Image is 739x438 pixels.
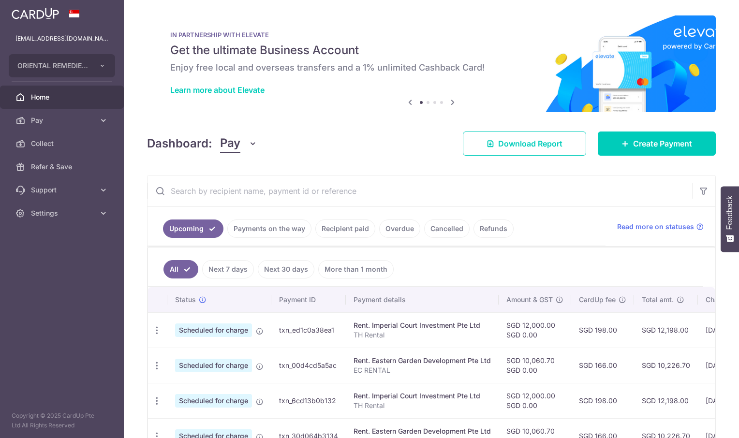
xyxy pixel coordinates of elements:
[379,219,420,238] a: Overdue
[220,134,257,153] button: Pay
[12,8,59,19] img: CardUp
[271,312,346,348] td: txn_ed1c0a38ea1
[725,196,734,230] span: Feedback
[346,287,499,312] th: Payment details
[499,348,571,383] td: SGD 10,060.70 SGD 0.00
[598,131,716,156] a: Create Payment
[170,62,693,73] h6: Enjoy free local and overseas transfers and a 1% unlimited Cashback Card!
[634,312,698,348] td: SGD 12,198.00
[463,131,586,156] a: Download Report
[634,348,698,383] td: SGD 10,226.70
[571,312,634,348] td: SGD 198.00
[633,138,692,149] span: Create Payment
[424,219,470,238] a: Cancelled
[31,208,95,218] span: Settings
[31,116,95,125] span: Pay
[148,175,692,206] input: Search by recipient name, payment id or reference
[271,383,346,418] td: txn_6cd13b0b132
[147,15,716,112] img: Renovation banner
[354,426,491,436] div: Rent. Eastern Garden Development Pte Ltd
[571,348,634,383] td: SGD 166.00
[571,383,634,418] td: SGD 198.00
[147,135,212,152] h4: Dashboard:
[634,383,698,418] td: SGD 12,198.00
[175,394,252,408] span: Scheduled for charge
[15,34,108,44] p: [EMAIL_ADDRESS][DOMAIN_NAME]
[354,356,491,365] div: Rent. Eastern Garden Development Pte Ltd
[354,330,491,340] p: TH Rental
[31,185,95,195] span: Support
[175,359,252,372] span: Scheduled for charge
[258,260,314,278] a: Next 30 days
[617,222,694,232] span: Read more on statuses
[499,383,571,418] td: SGD 12,000.00 SGD 0.00
[617,222,704,232] a: Read more on statuses
[354,365,491,375] p: EC RENTAL
[175,295,196,305] span: Status
[31,92,95,102] span: Home
[170,85,265,95] a: Learn more about Elevate
[498,138,562,149] span: Download Report
[642,295,674,305] span: Total amt.
[31,162,95,172] span: Refer & Save
[318,260,394,278] a: More than 1 month
[175,323,252,337] span: Scheduled for charge
[354,401,491,410] p: TH Rental
[579,295,616,305] span: CardUp fee
[163,219,223,238] a: Upcoming
[354,321,491,330] div: Rent. Imperial Court Investment Pte Ltd
[31,139,95,148] span: Collect
[271,287,346,312] th: Payment ID
[499,312,571,348] td: SGD 12,000.00 SGD 0.00
[227,219,311,238] a: Payments on the way
[271,348,346,383] td: txn_00d4cd5a5ac
[9,54,115,77] button: ORIENTAL REMEDIES EAST COAST PRIVATE LIMITED
[354,391,491,401] div: Rent. Imperial Court Investment Pte Ltd
[202,260,254,278] a: Next 7 days
[473,219,514,238] a: Refunds
[315,219,375,238] a: Recipient paid
[220,134,240,153] span: Pay
[163,260,198,278] a: All
[170,31,693,39] p: IN PARTNERSHIP WITH ELEVATE
[170,43,693,58] h5: Get the ultimate Business Account
[17,61,89,71] span: ORIENTAL REMEDIES EAST COAST PRIVATE LIMITED
[506,295,553,305] span: Amount & GST
[721,186,739,252] button: Feedback - Show survey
